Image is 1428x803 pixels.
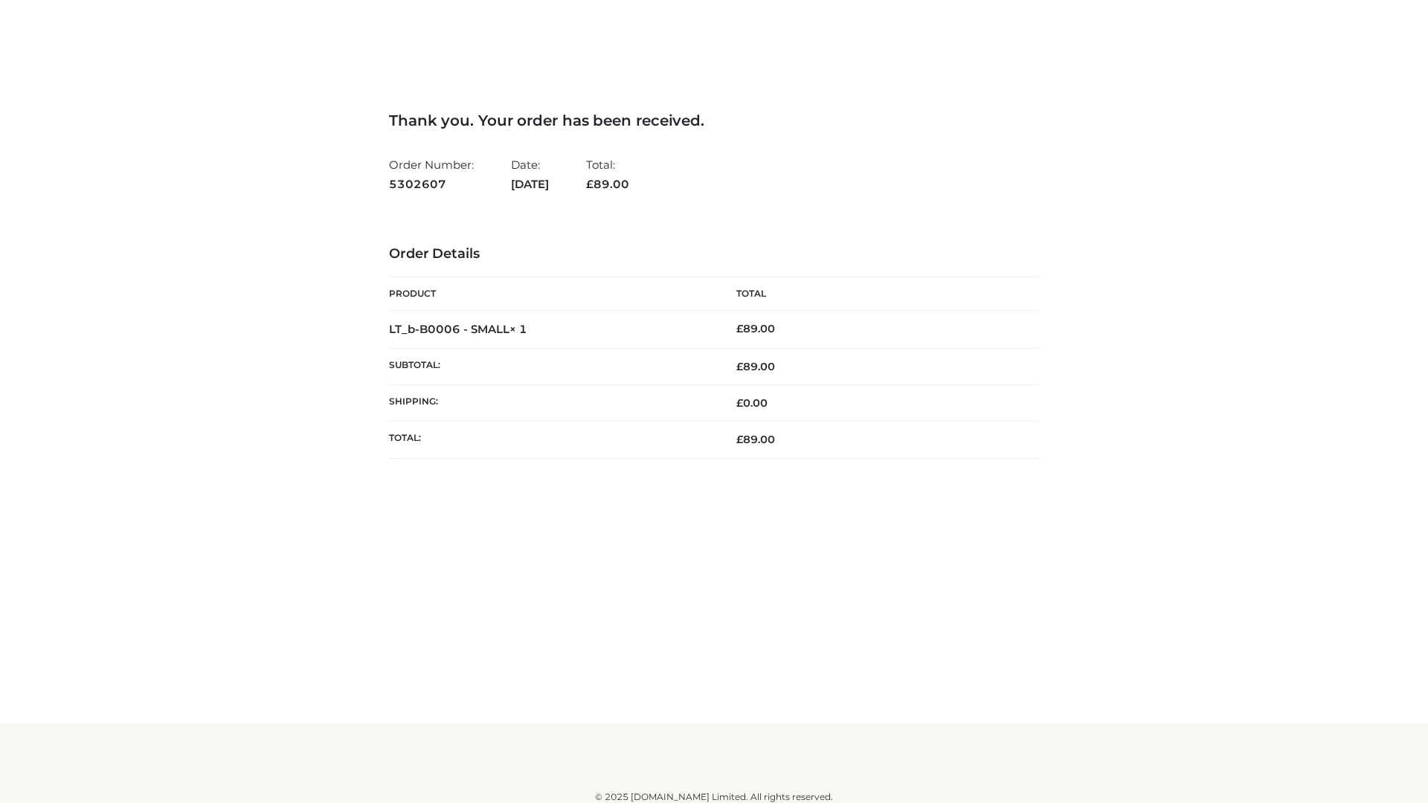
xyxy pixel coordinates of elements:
[389,422,714,458] th: Total:
[511,152,549,197] li: Date:
[509,322,527,336] strong: × 1
[736,322,743,335] span: £
[736,360,743,373] span: £
[389,152,474,197] li: Order Number:
[389,385,714,422] th: Shipping:
[586,177,594,191] span: £
[389,175,474,194] strong: 5302607
[736,433,775,446] span: 89.00
[586,177,629,191] span: 89.00
[389,277,714,311] th: Product
[389,246,1039,262] h3: Order Details
[511,175,549,194] strong: [DATE]
[714,277,1039,311] th: Total
[389,348,714,384] th: Subtotal:
[586,152,629,197] li: Total:
[736,396,768,410] bdi: 0.00
[736,433,743,446] span: £
[736,360,775,373] span: 89.00
[736,396,743,410] span: £
[389,112,1039,129] h3: Thank you. Your order has been received.
[736,322,775,335] bdi: 89.00
[389,322,527,336] strong: LT_b-B0006 - SMALL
